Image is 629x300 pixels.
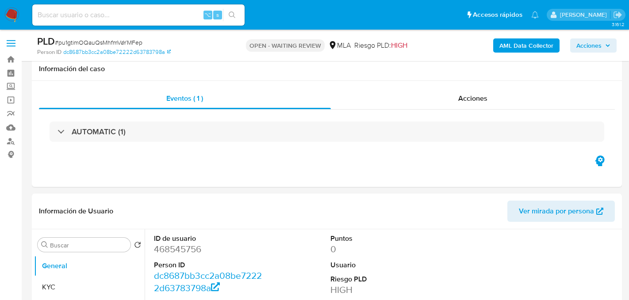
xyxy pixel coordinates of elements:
span: # pu1gtimOQauQsMhfmVaYMFep [55,38,142,47]
p: OPEN - WAITING REVIEW [246,39,325,52]
dt: Person ID [154,260,263,270]
dt: Riesgo PLD [330,274,439,284]
span: Ver mirada por persona [519,201,594,222]
h1: Información del caso [39,65,615,73]
dt: Puntos [330,234,439,243]
a: dc8687bb3cc2a08be72222d63783798a [154,269,262,294]
span: s [216,11,219,19]
h1: Información de Usuario [39,207,113,216]
a: Salir [613,10,622,19]
button: Acciones [570,38,617,53]
h3: AUTOMATIC (1) [72,127,126,137]
button: General [34,255,145,277]
a: dc8687bb3cc2a08be72222d63783798a [63,48,171,56]
span: Acciones [576,38,602,53]
span: Accesos rápidos [473,10,522,19]
span: Riesgo PLD: [354,41,407,50]
input: Buscar usuario o caso... [32,9,245,21]
b: PLD [37,34,55,48]
div: MLA [328,41,351,50]
a: Notificaciones [531,11,539,19]
dt: ID de usuario [154,234,263,243]
button: Volver al orden por defecto [134,241,141,251]
dd: 468545756 [154,243,263,255]
button: search-icon [223,9,241,21]
dd: HIGH [330,284,439,296]
b: Person ID [37,48,61,56]
button: Buscar [41,241,48,248]
button: AML Data Collector [493,38,560,53]
dd: 0 [330,243,439,255]
span: Acciones [458,93,487,103]
input: Buscar [50,241,127,249]
dt: Usuario [330,260,439,270]
button: KYC [34,277,145,298]
span: Eventos ( 1 ) [166,93,203,103]
span: HIGH [391,40,407,50]
b: AML Data Collector [499,38,553,53]
p: gabriela.sanchez@mercadolibre.com [560,11,610,19]
div: AUTOMATIC (1) [50,122,604,142]
button: Ver mirada por persona [507,201,615,222]
span: ⌥ [204,11,211,19]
